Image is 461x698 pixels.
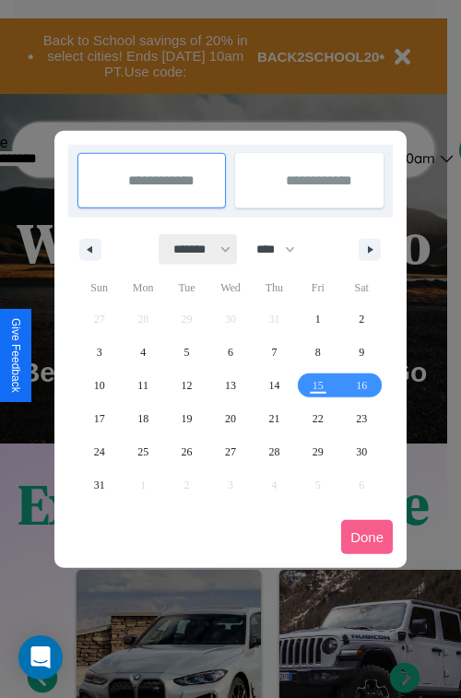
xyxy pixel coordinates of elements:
[253,435,296,468] button: 28
[359,302,364,336] span: 2
[296,273,339,302] span: Fri
[208,369,252,402] button: 13
[77,369,121,402] button: 10
[253,369,296,402] button: 14
[121,435,164,468] button: 25
[121,369,164,402] button: 11
[165,435,208,468] button: 26
[182,369,193,402] span: 12
[340,273,384,302] span: Sat
[359,336,364,369] span: 9
[268,435,279,468] span: 28
[94,402,105,435] span: 17
[268,369,279,402] span: 14
[315,302,321,336] span: 1
[77,468,121,502] button: 31
[356,369,367,402] span: 16
[340,435,384,468] button: 30
[356,402,367,435] span: 23
[121,402,164,435] button: 18
[296,369,339,402] button: 15
[340,402,384,435] button: 23
[253,336,296,369] button: 7
[182,402,193,435] span: 19
[140,336,146,369] span: 4
[77,435,121,468] button: 24
[165,273,208,302] span: Tue
[94,468,105,502] span: 31
[184,336,190,369] span: 5
[137,369,148,402] span: 11
[313,369,324,402] span: 15
[137,435,148,468] span: 25
[208,435,252,468] button: 27
[94,369,105,402] span: 10
[225,402,236,435] span: 20
[94,435,105,468] span: 24
[137,402,148,435] span: 18
[340,369,384,402] button: 16
[121,273,164,302] span: Mon
[165,369,208,402] button: 12
[340,302,384,336] button: 2
[225,435,236,468] span: 27
[296,402,339,435] button: 22
[97,336,102,369] span: 3
[9,318,22,393] div: Give Feedback
[165,336,208,369] button: 5
[268,402,279,435] span: 21
[253,273,296,302] span: Thu
[208,273,252,302] span: Wed
[296,435,339,468] button: 29
[313,402,324,435] span: 22
[121,336,164,369] button: 4
[271,336,277,369] span: 7
[356,435,367,468] span: 30
[296,336,339,369] button: 8
[208,402,252,435] button: 20
[296,302,339,336] button: 1
[77,336,121,369] button: 3
[165,402,208,435] button: 19
[18,635,63,680] div: Open Intercom Messenger
[228,336,233,369] span: 6
[77,402,121,435] button: 17
[225,369,236,402] span: 13
[340,336,384,369] button: 9
[315,336,321,369] span: 8
[341,520,393,554] button: Done
[208,336,252,369] button: 6
[313,435,324,468] span: 29
[77,273,121,302] span: Sun
[253,402,296,435] button: 21
[182,435,193,468] span: 26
